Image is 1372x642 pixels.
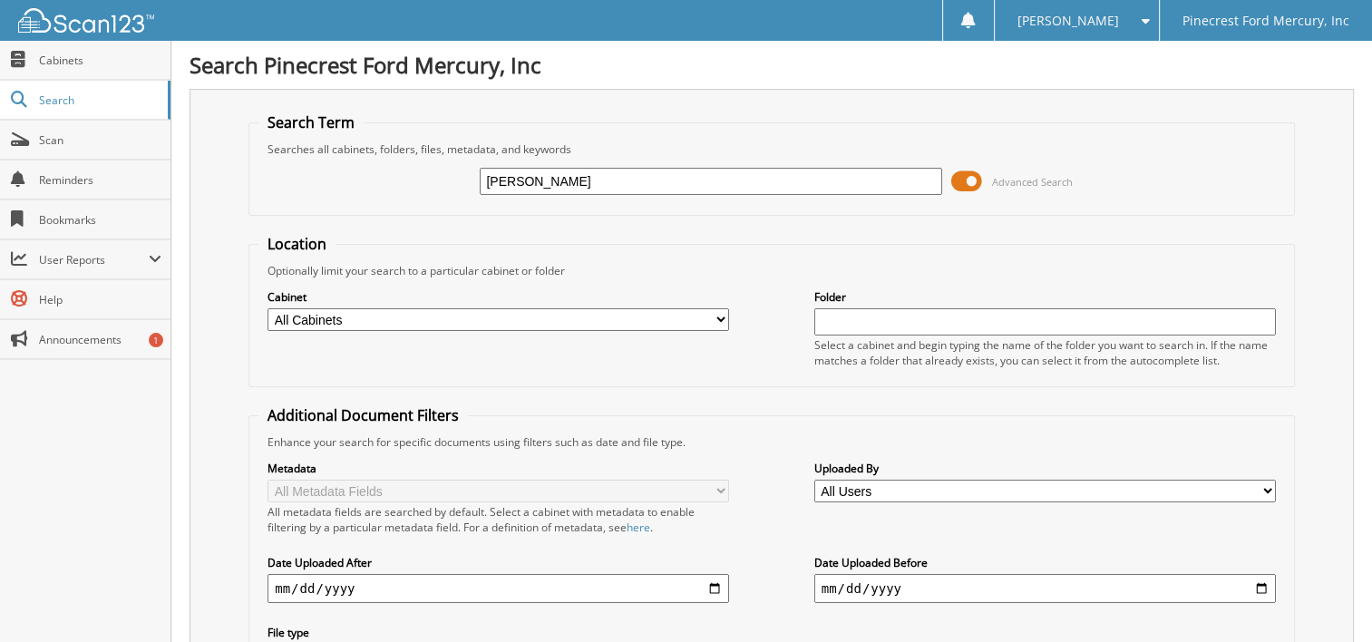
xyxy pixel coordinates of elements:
[39,92,159,108] span: Search
[268,574,729,603] input: start
[39,252,149,267] span: User Reports
[814,461,1276,476] label: Uploaded By
[39,53,161,68] span: Cabinets
[814,289,1276,305] label: Folder
[268,625,729,640] label: File type
[627,520,650,535] a: here
[814,574,1276,603] input: end
[268,555,729,570] label: Date Uploaded After
[39,292,161,307] span: Help
[1281,555,1372,642] iframe: Chat Widget
[258,141,1285,157] div: Searches all cabinets, folders, files, metadata, and keywords
[18,8,154,33] img: scan123-logo-white.svg
[814,337,1276,368] div: Select a cabinet and begin typing the name of the folder you want to search in. If the name match...
[39,132,161,148] span: Scan
[258,263,1285,278] div: Optionally limit your search to a particular cabinet or folder
[814,555,1276,570] label: Date Uploaded Before
[268,461,729,476] label: Metadata
[1017,15,1119,26] span: [PERSON_NAME]
[1182,15,1349,26] span: Pinecrest Ford Mercury, Inc
[992,175,1073,189] span: Advanced Search
[258,234,336,254] legend: Location
[149,333,163,347] div: 1
[258,112,364,132] legend: Search Term
[39,212,161,228] span: Bookmarks
[39,332,161,347] span: Announcements
[268,289,729,305] label: Cabinet
[258,434,1285,450] div: Enhance your search for specific documents using filters such as date and file type.
[39,172,161,188] span: Reminders
[190,50,1354,80] h1: Search Pinecrest Ford Mercury, Inc
[268,504,729,535] div: All metadata fields are searched by default. Select a cabinet with metadata to enable filtering b...
[258,405,468,425] legend: Additional Document Filters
